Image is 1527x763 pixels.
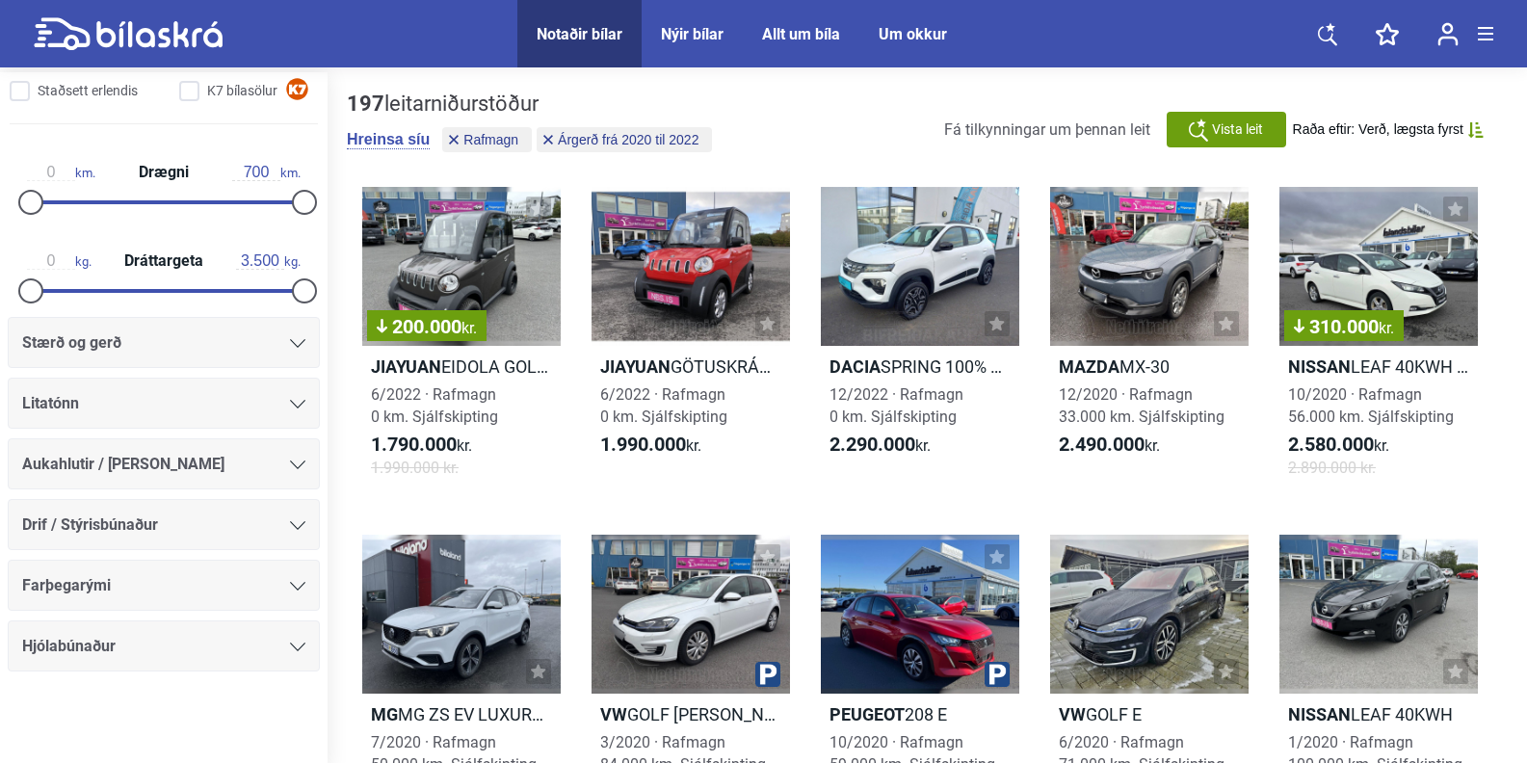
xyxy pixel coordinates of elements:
[600,433,686,456] b: 1.990.000
[371,385,498,426] span: 6/2022 · Rafmagn 0 km. Sjálfskipting
[1437,22,1459,46] img: user-login.svg
[1279,355,1478,378] h2: LEAF 40KWH N-CONNECTA
[762,25,840,43] a: Allt um bíla
[537,127,712,152] button: Árgerð frá 2020 til 2022
[821,355,1019,378] h2: SPRING 100% RAFMAGN 230 KM DRÆGNI
[463,133,518,146] span: Rafmagn
[347,92,384,116] b: 197
[661,25,724,43] a: Nýir bílar
[1293,121,1463,138] span: Raða eftir: Verð, lægsta fyrst
[362,355,561,378] h2: EIDOLA GOLFBÍLL
[1050,703,1249,725] h2: GOLF E
[821,187,1019,496] a: DaciaSPRING 100% RAFMAGN 230 KM DRÆGNI12/2022 · Rafmagn0 km. Sjálfskipting2.290.000kr.
[1288,385,1454,426] span: 10/2020 · Rafmagn 56.000 km. Sjálfskipting
[1288,434,1389,457] span: kr.
[558,133,698,146] span: Árgerð frá 2020 til 2022
[134,165,194,180] span: Drægni
[232,164,301,181] span: km.
[1050,187,1249,496] a: MazdaMX-3012/2020 · Rafmagn33.000 km. Sjálfskipting2.490.000kr.
[371,434,472,457] span: kr.
[821,703,1019,725] h2: 208 E
[371,433,457,456] b: 1.790.000
[829,434,931,457] span: kr.
[755,662,780,687] img: parking.png
[592,187,790,496] a: JIAYUANGÖTUSKRÁÐUR GOLFBÍLL EIDOLA LZ EV6/2022 · Rafmagn0 km. Sjálfskipting1.990.000kr.
[600,434,701,457] span: kr.
[985,662,1010,687] img: parking.png
[1212,119,1263,140] span: Vista leit
[1059,356,1119,377] b: Mazda
[829,433,915,456] b: 2.290.000
[236,252,301,270] span: kg.
[1288,356,1351,377] b: Nissan
[1293,121,1484,138] button: Raða eftir: Verð, lægsta fyrst
[1379,319,1394,337] span: kr.
[600,356,671,377] b: JIAYUAN
[461,319,477,337] span: kr.
[362,187,561,496] a: 200.000kr.JIAYUANEIDOLA GOLFBÍLL6/2022 · Rafmagn0 km. Sjálfskipting1.790.000kr.1.990.000 kr.
[442,127,532,152] button: Rafmagn
[829,704,905,724] b: Peugeot
[347,92,717,117] div: leitarniðurstöður
[27,252,92,270] span: kg.
[944,120,1150,139] span: Fá tilkynningar um þennan leit
[1059,434,1160,457] span: kr.
[377,317,477,336] span: 200.000
[537,25,622,43] a: Notaðir bílar
[362,703,561,725] h2: MG ZS EV LUXURY 44,5KWH
[371,704,398,724] b: Mg
[1279,187,1478,496] a: 310.000kr.NissanLEAF 40KWH N-CONNECTA10/2020 · Rafmagn56.000 km. Sjálfskipting2.580.000kr.2.890.0...
[38,81,138,101] span: Staðsett erlendis
[592,703,790,725] h2: GOLF [PERSON_NAME] 36KWH
[347,130,430,149] button: Hreinsa síu
[592,355,790,378] h2: GÖTUSKRÁÐUR GOLFBÍLL EIDOLA LZ EV
[829,356,881,377] b: Dacia
[600,704,627,724] b: VW
[22,390,79,417] span: Litatónn
[879,25,947,43] a: Um okkur
[1288,704,1351,724] b: Nissan
[1279,703,1478,725] h2: LEAF 40KWH
[22,451,224,478] span: Aukahlutir / [PERSON_NAME]
[22,329,121,356] span: Stærð og gerð
[1288,433,1374,456] b: 2.580.000
[371,356,441,377] b: JIAYUAN
[1059,704,1086,724] b: VW
[371,457,459,479] span: 1.990.000 kr.
[22,512,158,539] span: Drif / Stýrisbúnaður
[1288,457,1376,479] span: 2.890.000 kr.
[27,164,95,181] span: km.
[600,385,727,426] span: 6/2022 · Rafmagn 0 km. Sjálfskipting
[1059,433,1145,456] b: 2.490.000
[207,81,277,101] span: K7 bílasölur
[22,633,116,660] span: Hjólabúnaður
[1050,355,1249,378] h2: MX-30
[22,572,111,599] span: Farþegarými
[829,385,963,426] span: 12/2022 · Rafmagn 0 km. Sjálfskipting
[119,253,208,269] span: Dráttargeta
[1294,317,1394,336] span: 310.000
[1059,385,1224,426] span: 12/2020 · Rafmagn 33.000 km. Sjálfskipting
